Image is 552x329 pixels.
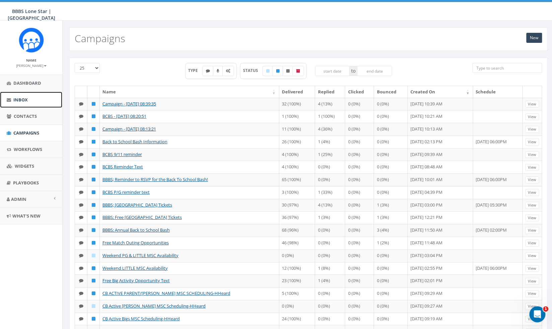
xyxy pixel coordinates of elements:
[345,262,374,275] td: 0 (0%)
[79,177,83,182] i: Text SMS
[525,202,539,209] a: View
[315,287,345,300] td: 0 (0%)
[276,69,280,73] i: Published
[345,148,374,161] td: 0 (0%)
[345,123,374,136] td: 0 (0%)
[525,151,539,158] a: View
[92,127,95,131] i: Published
[408,98,473,110] td: [DATE] 10:39 AM
[315,224,345,237] td: 0 (0%)
[374,86,408,98] th: Bounced
[279,274,315,287] td: 23 (100%)
[226,69,230,73] i: Automated Message
[279,211,315,224] td: 36 (97%)
[374,237,408,249] td: 1 (2%)
[408,249,473,262] td: [DATE] 03:04 PM
[279,136,315,148] td: 26 (100%)
[315,110,345,123] td: 1 (100%)
[188,68,203,73] span: TYPE
[102,227,170,233] a: BBBS; Annual Back to School Bash
[102,113,146,119] a: BCBS - [DATE] 08:20:51
[529,306,545,322] iframe: Intercom live chat
[345,287,374,300] td: 0 (0%)
[92,102,95,106] i: Published
[11,196,26,202] span: Admin
[345,136,374,148] td: 0 (0%)
[79,215,83,220] i: Text SMS
[408,199,473,212] td: [DATE] 03:00 PM
[345,300,374,313] td: 0 (0%)
[79,152,83,157] i: Text SMS
[408,274,473,287] td: [DATE] 02:01 PM
[79,291,83,296] i: Text SMS
[92,266,95,270] i: Published
[92,304,95,308] i: Draft
[293,66,304,76] label: Archived
[408,224,473,237] td: [DATE] 11:50 AM
[408,313,473,325] td: [DATE] 09:19 AM
[202,66,214,76] label: Text SMS
[92,278,95,283] i: Published
[525,113,539,120] a: View
[408,262,473,275] td: [DATE] 02:55 PM
[279,186,315,199] td: 3 (100%)
[525,215,539,222] a: View
[92,215,95,220] i: Published
[315,173,345,186] td: 0 (0%)
[102,252,178,258] a: Weekend PG & LITTLE MSC Availability
[408,110,473,123] td: [DATE] 10:21 AM
[279,86,315,98] th: Delivered
[345,237,374,249] td: 0 (0%)
[79,190,83,194] i: Text SMS
[374,161,408,173] td: 0 (0%)
[345,211,374,224] td: 0 (0%)
[374,173,408,186] td: 0 (0%)
[473,199,523,212] td: [DATE] 05:30PM
[525,303,539,310] a: View
[345,161,374,173] td: 0 (0%)
[315,186,345,199] td: 1 (33%)
[526,33,542,43] a: New
[345,313,374,325] td: 0 (0%)
[26,58,36,63] small: Name
[408,148,473,161] td: [DATE] 09:39 AM
[102,290,230,296] a: CB ACTIVE PARENT/[PERSON_NAME] MSC SCHEDULING-HHeard
[79,317,83,321] i: Text SMS
[217,69,219,73] i: Ringless Voice Mail
[79,165,83,169] i: Text SMS
[345,224,374,237] td: 0 (0%)
[374,300,408,313] td: 0 (0%)
[79,228,83,232] i: Text SMS
[92,253,95,258] i: Draft
[92,152,95,157] i: Published
[92,291,95,296] i: Published
[374,211,408,224] td: 1 (3%)
[266,69,269,73] i: Draft
[345,186,374,199] td: 0 (0%)
[100,86,279,98] th: Name: activate to sort column ascending
[315,98,345,110] td: 4 (13%)
[525,189,539,196] a: View
[102,202,172,208] a: BBBS; [GEOGRAPHIC_DATA] Tickets
[102,164,143,170] a: BCBS Reminder Text
[206,69,210,73] i: Text SMS
[92,114,95,118] i: Published
[315,199,345,212] td: 4 (13%)
[408,173,473,186] td: [DATE] 10:01 AM
[14,146,42,152] span: Workflows
[279,300,315,313] td: 0 (0%)
[92,177,95,182] i: Published
[272,66,283,76] label: Published
[472,63,542,73] input: Type to search
[315,300,345,313] td: 0 (0%)
[345,173,374,186] td: 0 (0%)
[525,101,539,108] a: View
[525,265,539,272] a: View
[279,123,315,136] td: 11 (100%)
[473,224,523,237] td: [DATE] 02:00PM
[408,136,473,148] td: [DATE] 02:13 PM
[79,241,83,245] i: Text SMS
[283,66,293,76] label: Unpublished
[345,110,374,123] td: 0 (0%)
[525,139,539,146] a: View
